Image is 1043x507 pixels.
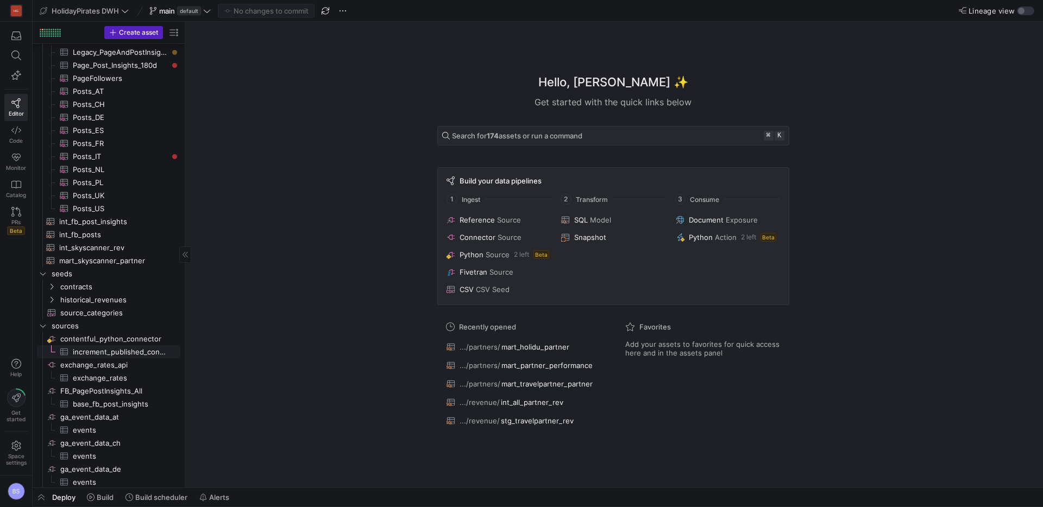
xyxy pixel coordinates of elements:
[73,476,168,489] span: events​​​​​​​​​
[59,255,168,267] span: mart_skyscanner_partner​​​​​​​​​​
[37,150,180,163] div: Press SPACE to select this row.
[9,110,24,117] span: Editor
[4,480,28,503] button: BS
[444,358,604,372] button: .../partners/mart_partner_performance
[37,241,180,254] div: Press SPACE to select this row.
[37,202,180,215] div: Press SPACE to select this row.
[37,111,180,124] a: Posts_DE​​​​​​​​​
[498,233,521,242] span: Source
[625,340,781,357] span: Add your assets to favorites for quick access here and in the assets panel
[37,436,180,449] div: Press SPACE to select this row.
[37,59,180,72] div: Press SPACE to select this row.
[37,202,180,215] a: Posts_US​​​​​​​​​
[135,493,187,502] span: Build scheduler
[194,488,234,506] button: Alerts
[37,176,180,189] a: Posts_PL​​​​​​​​​
[37,462,180,476] a: ga_event_data_de​​​​​​​​
[37,319,180,332] div: Press SPACE to select this row.
[37,397,180,410] a: base_fb_post_insights​​​​​​​​​
[444,283,552,296] button: CSVCSV Seed
[486,250,510,259] span: Source
[741,233,756,241] span: 2 left
[4,175,28,202] a: Catalog
[444,395,604,409] button: .../revenue/int_all_partner_rev
[559,231,667,244] button: Snapshot
[73,189,168,202] span: Posts_UK​​​​​​​​​
[37,150,180,163] a: Posts_IT​​​​​​​​​
[4,2,28,20] a: HG
[489,268,513,276] span: Source
[52,7,119,15] span: HolidayPirates DWH
[514,251,529,258] span: 2 left
[73,398,168,410] span: base_fb_post_insights​​​​​​​​​
[37,254,180,267] a: mart_skyscanner_partner​​​​​​​​​​
[6,192,26,198] span: Catalog
[37,46,180,59] a: Legacy_PageAndPostInsights​​​​​​​​​
[460,343,500,351] span: .../partners/
[501,416,574,425] span: stg_travelpartner_rev
[460,216,495,224] span: Reference
[37,124,180,137] div: Press SPACE to select this row.
[37,189,180,202] a: Posts_UK​​​​​​​​​
[460,176,542,185] span: Build your data pipelines
[37,476,180,489] div: Press SPACE to select this row.
[60,281,179,293] span: contracts
[6,164,26,171] span: Monitor
[52,268,179,280] span: seeds
[9,137,23,144] span: Code
[4,384,28,427] button: Getstarted
[37,254,180,267] div: Press SPACE to select this row.
[37,306,180,319] div: Press SPACE to select this row.
[674,231,782,244] button: PythonAction2 leftBeta
[4,436,28,471] a: Spacesettings
[73,372,168,384] span: exchange_rates​​​​​​​​​
[37,423,180,436] a: events​​​​​​​​​
[444,231,552,244] button: ConnectorSource
[37,72,180,85] div: Press SPACE to select this row.
[761,233,776,242] span: Beta
[52,320,179,332] span: sources
[460,233,495,242] span: Connector
[73,59,168,72] span: Page_Post_Insights_180d​​​​​​​​​
[60,307,168,319] span: source_categories​​​​​​
[37,59,180,72] a: Page_Post_Insights_180d​​​​​​​​​
[60,385,179,397] span: FB_PagePostInsights_All​​​​​​​​
[37,228,180,241] div: Press SPACE to select this row.
[37,215,180,228] a: int_fb_post_insights​​​​​​​​​​
[689,216,724,224] span: Document
[37,215,180,228] div: Press SPACE to select this row.
[159,7,175,15] span: main
[460,268,487,276] span: Fivetran
[444,265,552,278] button: FivetranSource
[73,176,168,189] span: Posts_PL​​​​​​​​​
[460,379,500,388] span: .../partners/
[119,29,158,36] span: Create asset
[37,137,180,150] a: Posts_FR​​​​​​​​​
[501,361,593,370] span: mart_partner_performance
[60,359,179,371] span: exchange_rates_api​​​​​​​​
[37,176,180,189] div: Press SPACE to select this row.
[59,242,168,254] span: int_skyscanner_rev​​​​​​​​​​
[4,354,28,382] button: Help
[59,229,168,241] span: int_fb_posts​​​​​​​​​​
[104,26,163,39] button: Create asset
[444,340,604,354] button: .../partners/mart_holidu_partner
[60,411,179,423] span: ga_event_data_at​​​​​​​​
[969,7,1015,15] span: Lineage view
[37,397,180,410] div: Press SPACE to select this row.
[73,150,168,163] span: Posts_IT​​​​​​​​​
[37,410,180,423] div: Press SPACE to select this row.
[73,163,168,176] span: Posts_NL​​​​​​​​​
[674,213,782,226] button: DocumentExposure
[7,409,26,422] span: Get started
[37,46,180,59] div: Press SPACE to select this row.
[7,226,25,235] span: Beta
[437,126,789,145] button: Search for174assets or run a command⌘k
[37,306,180,319] a: source_categories​​​​​​
[37,358,180,371] a: exchange_rates_api​​​​​​​​
[37,85,180,98] a: Posts_AT​​​​​​​​​
[73,111,168,124] span: Posts_DE​​​​​​​​​
[37,410,180,423] a: ga_event_data_at​​​​​​​​
[775,131,784,141] kbd: k
[460,416,500,425] span: .../revenue/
